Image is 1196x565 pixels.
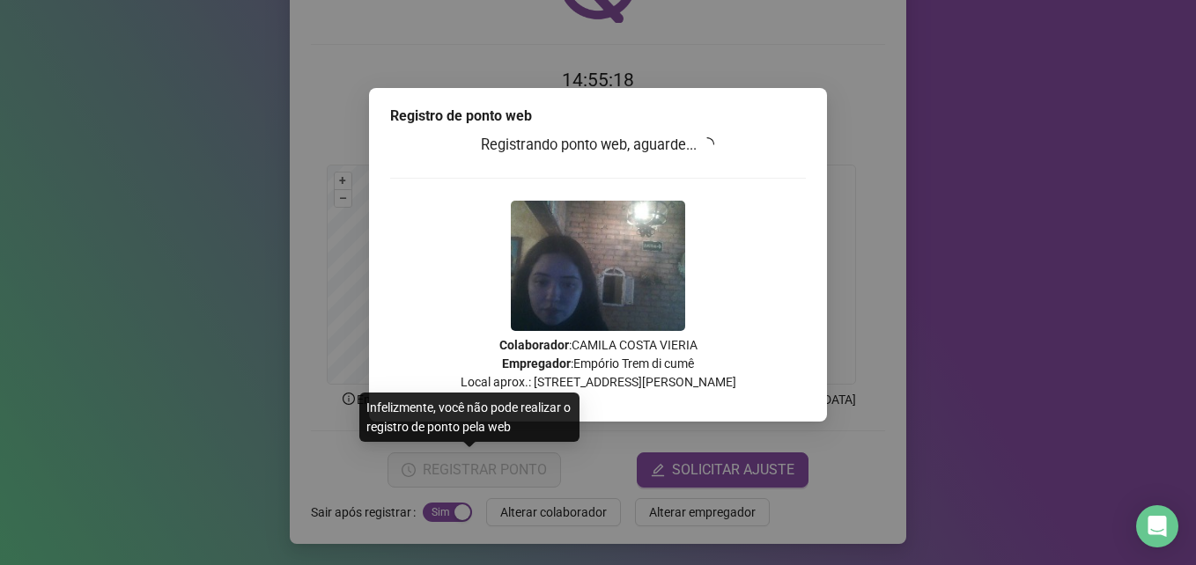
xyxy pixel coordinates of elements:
div: Infelizmente, você não pode realizar o registro de ponto pela web [359,393,580,442]
p: : CAMILA COSTA VIERIA : Empório Trem di cumê Local aprox.: [STREET_ADDRESS][PERSON_NAME] [390,336,806,392]
strong: Colaborador [499,338,569,352]
span: loading [698,135,717,154]
h3: Registrando ponto web, aguarde... [390,134,806,157]
strong: Empregador [502,356,571,371]
div: Open Intercom Messenger [1136,505,1178,547]
img: Z [511,201,685,331]
div: Registro de ponto web [390,106,806,127]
